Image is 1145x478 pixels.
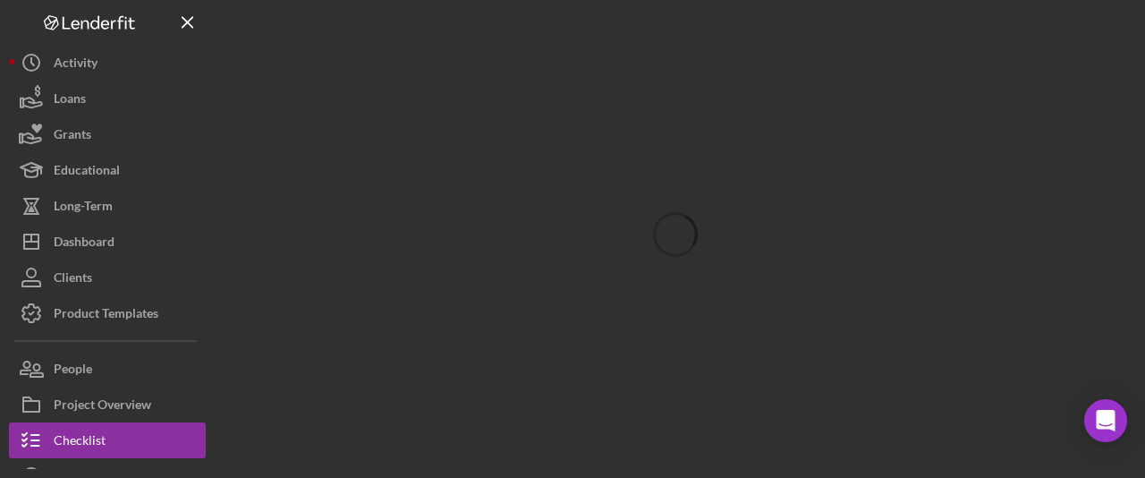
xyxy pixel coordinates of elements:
button: Grants [9,116,206,152]
div: Product Templates [54,295,158,336]
div: Loans [54,81,86,121]
button: Product Templates [9,295,206,331]
div: Educational [54,152,120,192]
div: Grants [54,116,91,157]
div: Dashboard [54,224,114,264]
div: Project Overview [54,387,151,427]
button: Clients [9,260,206,295]
button: People [9,351,206,387]
div: People [54,351,92,391]
button: Loans [9,81,206,116]
button: Project Overview [9,387,206,423]
button: Long-Term [9,188,206,224]
button: Checklist [9,423,206,458]
div: Activity [54,45,98,85]
div: Long-Term [54,188,113,228]
div: Checklist [54,423,106,463]
div: Clients [54,260,92,300]
button: Dashboard [9,224,206,260]
button: Activity [9,45,206,81]
button: Educational [9,152,206,188]
div: Open Intercom Messenger [1084,399,1127,442]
